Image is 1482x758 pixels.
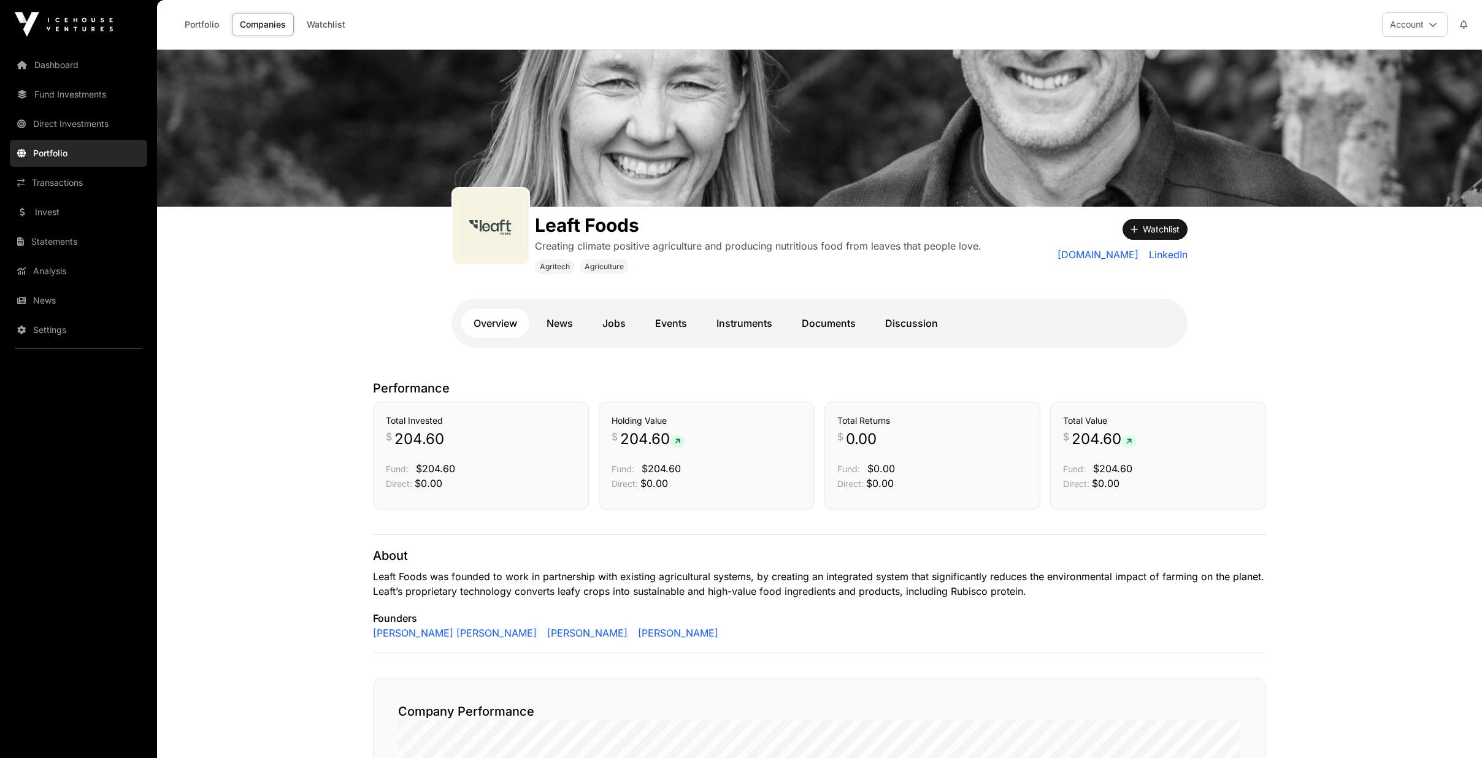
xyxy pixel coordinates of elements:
a: Invest [10,199,147,226]
span: Direct: [386,478,412,489]
h1: Leaft Foods [535,214,981,236]
a: Transactions [10,169,147,196]
span: Fund: [612,464,634,474]
a: News [10,287,147,314]
img: Leaft Foods [157,50,1482,207]
h3: Holding Value [612,415,802,427]
a: Analysis [10,258,147,285]
span: $0.00 [1092,477,1119,489]
span: Agritech [540,262,570,272]
h3: Total Value [1063,415,1253,427]
a: Discussion [873,308,950,338]
a: Direct Investments [10,110,147,137]
span: Direct: [612,478,638,489]
span: 204.60 [620,429,685,449]
a: [PERSON_NAME] [PERSON_NAME] [373,626,537,640]
span: $ [386,429,392,444]
img: leaft_foods_logo.jpeg [458,193,524,259]
span: Fund: [837,464,860,474]
p: Creating climate positive agriculture and producing nutritious food from leaves that people love. [535,239,981,253]
a: [PERSON_NAME] [633,626,718,640]
span: 204.60 [1072,429,1137,449]
img: Icehouse Ventures Logo [15,12,113,37]
span: Direct: [1063,478,1089,489]
span: Fund: [1063,464,1086,474]
span: $204.60 [416,462,455,475]
p: About [373,547,1266,564]
button: Watchlist [1123,219,1188,240]
span: $0.00 [867,462,895,475]
a: Watchlist [299,13,353,36]
a: Events [643,308,699,338]
a: Dashboard [10,52,147,78]
span: $ [612,429,618,444]
iframe: Chat Widget [1421,699,1482,758]
span: Direct: [837,478,864,489]
span: $0.00 [866,477,894,489]
p: Founders [373,611,1266,626]
a: Portfolio [10,140,147,167]
p: Leaft Foods was founded to work in partnership with existing agricultural systems, by creating an... [373,569,1266,599]
span: $ [1063,429,1069,444]
a: LinkedIn [1144,247,1188,262]
button: Account [1382,12,1448,37]
span: 0.00 [846,429,877,449]
a: Jobs [590,308,638,338]
h3: Total Returns [837,415,1027,427]
a: [DOMAIN_NAME] [1058,247,1139,262]
a: Settings [10,316,147,343]
span: Agriculture [585,262,624,272]
span: $204.60 [642,462,681,475]
span: $0.00 [415,477,442,489]
nav: Tabs [461,308,1178,338]
a: Documents [789,308,868,338]
p: Performance [373,380,1266,397]
a: [PERSON_NAME] [542,626,628,640]
a: Statements [10,228,147,255]
a: Instruments [704,308,785,338]
span: 204.60 [394,429,444,449]
a: News [534,308,585,338]
h3: Total Invested [386,415,576,427]
span: $0.00 [640,477,668,489]
span: Fund: [386,464,409,474]
h2: Company Performance [398,703,1241,720]
a: Overview [461,308,529,338]
span: $204.60 [1093,462,1132,475]
a: Fund Investments [10,81,147,108]
a: Portfolio [177,13,227,36]
a: Companies [232,13,294,36]
span: $ [837,429,843,444]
